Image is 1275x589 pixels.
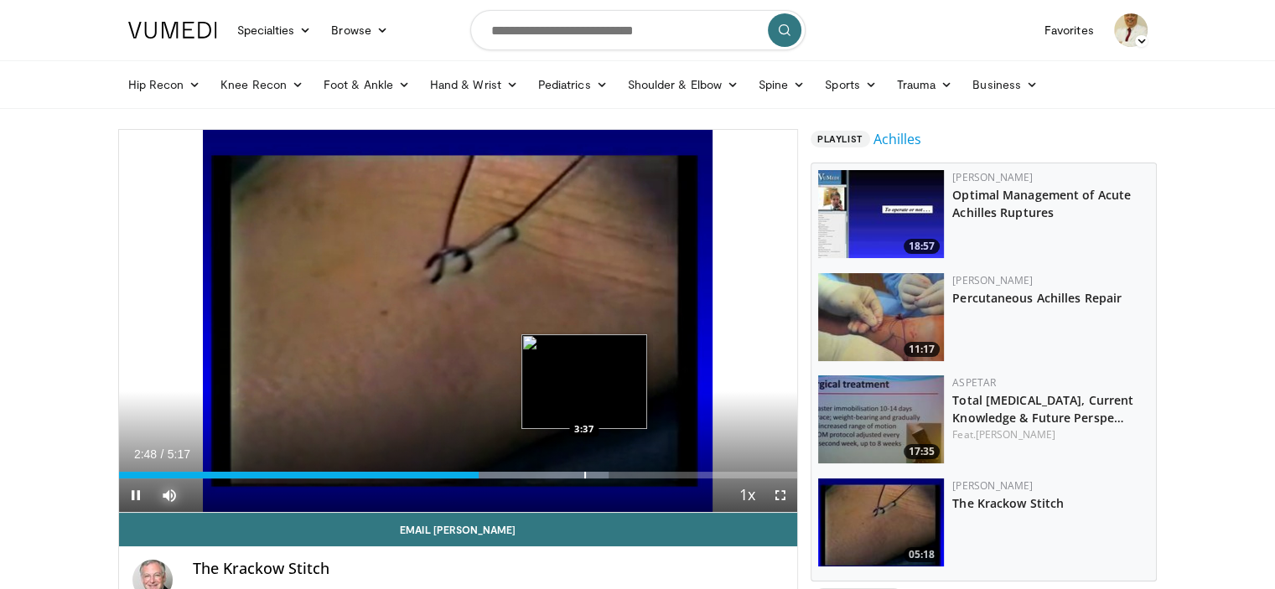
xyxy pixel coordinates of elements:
[470,10,806,50] input: Search topics, interventions
[904,342,940,357] span: 11:17
[818,478,944,566] img: 243552_0004_1.png.150x105_q85_crop-smart_upscale.jpg
[904,547,940,562] span: 05:18
[161,447,164,461] span: /
[119,130,798,513] video-js: Video Player
[962,68,1048,101] a: Business
[811,131,869,147] span: Playlist
[314,68,420,101] a: Foot & Ankle
[153,478,186,512] button: Mute
[168,447,190,461] span: 5:17
[818,273,944,361] img: 2e74dc0b-20c0-45f6-b916-4deb0511c45e.150x105_q85_crop-smart_upscale.jpg
[818,375,944,463] a: 17:35
[227,13,322,47] a: Specialties
[952,427,1149,442] div: Feat.
[952,290,1122,306] a: Percutaneous Achilles Repair
[818,170,944,258] img: 306724_0000_1.png.150x105_q85_crop-smart_upscale.jpg
[749,68,815,101] a: Spine
[976,427,1055,442] a: [PERSON_NAME]
[420,68,528,101] a: Hand & Wrist
[119,513,798,546] a: Email [PERSON_NAME]
[528,68,618,101] a: Pediatrics
[904,239,940,254] span: 18:57
[952,375,996,390] a: Aspetar
[952,273,1033,287] a: [PERSON_NAME]
[730,478,764,512] button: Playback Rate
[321,13,398,47] a: Browse
[818,273,944,361] a: 11:17
[764,478,797,512] button: Fullscreen
[128,22,217,39] img: VuMedi Logo
[952,495,1064,511] a: The Krackow Stitch
[818,375,944,463] img: xX2wXF35FJtYfXNX4xMDoxOjBzMTt2bJ_1.150x105_q85_crop-smart_upscale.jpg
[815,68,887,101] a: Sports
[1034,13,1104,47] a: Favorites
[521,334,647,429] img: image.jpeg
[818,170,944,258] a: 18:57
[952,392,1133,426] a: Total [MEDICAL_DATA], Current Knowledge & Future Perspe…
[134,447,157,461] span: 2:48
[618,68,749,101] a: Shoulder & Elbow
[210,68,314,101] a: Knee Recon
[1114,13,1148,47] img: Avatar
[118,68,211,101] a: Hip Recon
[119,472,798,478] div: Progress Bar
[818,478,944,566] a: 05:18
[119,478,153,512] button: Pause
[952,478,1033,493] a: [PERSON_NAME]
[887,68,963,101] a: Trauma
[904,444,940,459] span: 17:35
[193,560,785,578] h4: The Krackow Stitch
[873,129,921,149] a: Achilles
[952,170,1033,184] a: [PERSON_NAME]
[952,187,1131,220] a: Optimal Management of Acute Achilles Ruptures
